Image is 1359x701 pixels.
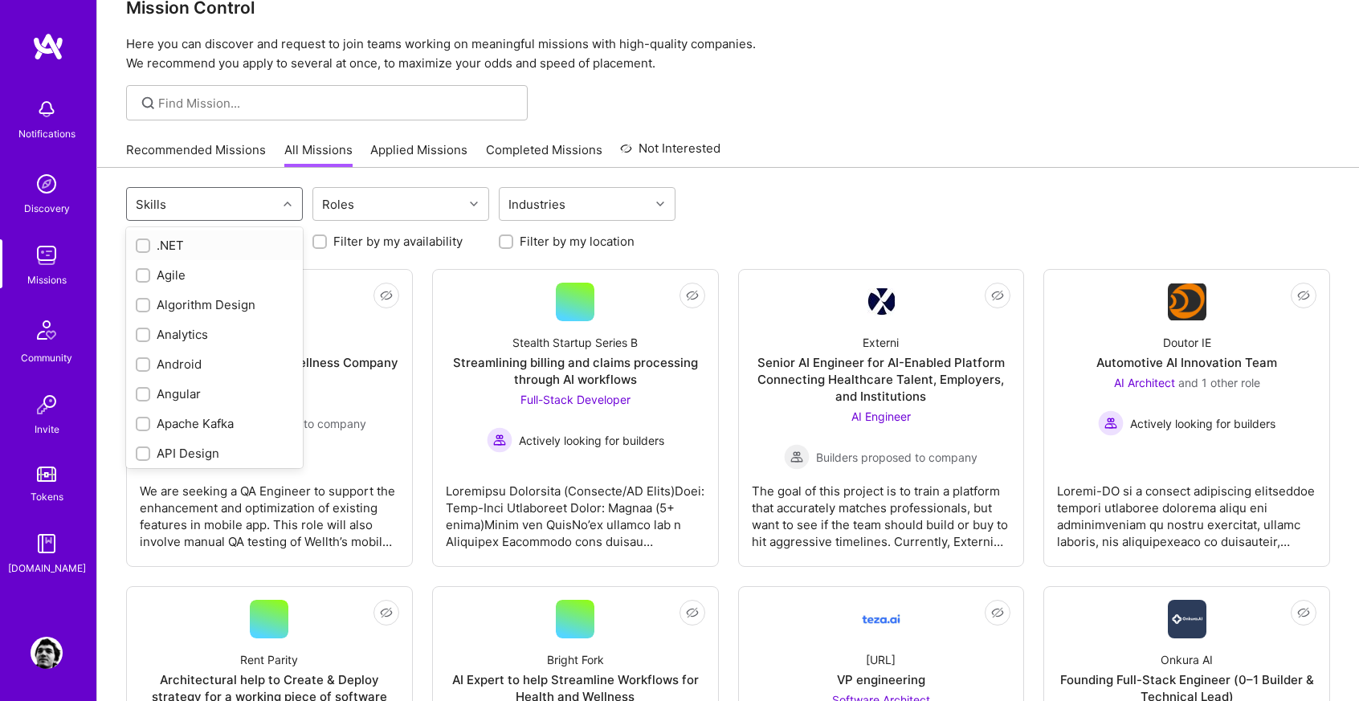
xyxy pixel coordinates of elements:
[1114,376,1175,389] span: AI Architect
[1057,470,1316,550] div: Loremi-DO si a consect adipiscing elitseddoe tempori utlaboree dolorema aliqu eni adminimveniam q...
[27,637,67,669] a: User Avatar
[318,193,358,216] div: Roles
[132,193,170,216] div: Skills
[380,289,393,302] i: icon EyeClosed
[24,200,70,217] div: Discovery
[520,233,635,250] label: Filter by my location
[752,354,1011,405] div: Senior AI Engineer for AI-Enabled Platform Connecting Healthcare Talent, Employers, and Institutions
[1297,606,1310,619] i: icon EyeClosed
[37,467,56,482] img: tokens
[8,560,86,577] div: [DOMAIN_NAME]
[370,141,467,168] a: Applied Missions
[851,410,911,423] span: AI Engineer
[867,288,895,316] img: Company Logo
[284,141,353,168] a: All Missions
[333,233,463,250] label: Filter by my availability
[446,354,705,388] div: Streamlining billing and claims processing through AI workflows
[136,415,293,432] div: Apache Kafka
[504,193,569,216] div: Industries
[31,168,63,200] img: discovery
[656,200,664,208] i: icon Chevron
[27,311,66,349] img: Community
[991,606,1004,619] i: icon EyeClosed
[126,35,1330,73] p: Here you can discover and request to join teams working on meaningful missions with high-quality ...
[136,237,293,254] div: .NET
[1161,651,1213,668] div: Onkura AI
[284,200,292,208] i: icon Chevron
[126,141,266,168] a: Recommended Missions
[27,271,67,288] div: Missions
[620,139,720,168] a: Not Interested
[35,421,59,438] div: Invite
[1168,600,1206,638] img: Company Logo
[31,389,63,421] img: Invite
[816,449,977,466] span: Builders proposed to company
[1168,283,1206,320] img: Company Logo
[31,637,63,669] img: User Avatar
[1098,410,1124,436] img: Actively looking for builders
[752,470,1011,550] div: The goal of this project is to train a platform that accurately matches professionals, but want t...
[520,393,631,406] span: Full-Stack Developer
[991,289,1004,302] i: icon EyeClosed
[519,432,664,449] span: Actively looking for builders
[547,651,604,668] div: Bright Fork
[240,651,298,668] div: Rent Parity
[136,445,293,462] div: API Design
[31,239,63,271] img: teamwork
[139,94,157,112] i: icon SearchGrey
[1130,415,1275,432] span: Actively looking for builders
[136,267,293,283] div: Agile
[1096,354,1277,371] div: Automotive AI Innovation Team
[752,283,1011,553] a: Company LogoExterniSenior AI Engineer for AI-Enabled Platform Connecting Healthcare Talent, Emplo...
[487,427,512,453] img: Actively looking for builders
[1178,376,1260,389] span: and 1 other role
[31,528,63,560] img: guide book
[1163,334,1211,351] div: Doutor IE
[446,283,705,553] a: Stealth Startup Series BStreamlining billing and claims processing through AI workflowsFull-Stack...
[866,651,896,668] div: [URL]
[862,600,900,638] img: Company Logo
[18,125,75,142] div: Notifications
[446,470,705,550] div: Loremipsu Dolorsita (Consecte/AD Elits)Doei: Temp-Inci Utlaboreet Dolor: Magnaa (5+ enima)Minim v...
[136,385,293,402] div: Angular
[686,289,699,302] i: icon EyeClosed
[21,349,72,366] div: Community
[32,32,64,61] img: logo
[136,356,293,373] div: Android
[136,296,293,313] div: Algorithm Design
[512,334,638,351] div: Stealth Startup Series B
[31,93,63,125] img: bell
[1297,289,1310,302] i: icon EyeClosed
[837,671,925,688] div: VP engineering
[158,95,516,112] input: Find Mission...
[136,326,293,343] div: Analytics
[470,200,478,208] i: icon Chevron
[1057,283,1316,553] a: Company LogoDoutor IEAutomotive AI Innovation TeamAI Architect and 1 other roleActively looking f...
[31,488,63,505] div: Tokens
[686,606,699,619] i: icon EyeClosed
[784,444,810,470] img: Builders proposed to company
[140,470,399,550] div: We are seeking a QA Engineer to support the enhancement and optimization of existing features in ...
[863,334,899,351] div: Externi
[380,606,393,619] i: icon EyeClosed
[486,141,602,168] a: Completed Missions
